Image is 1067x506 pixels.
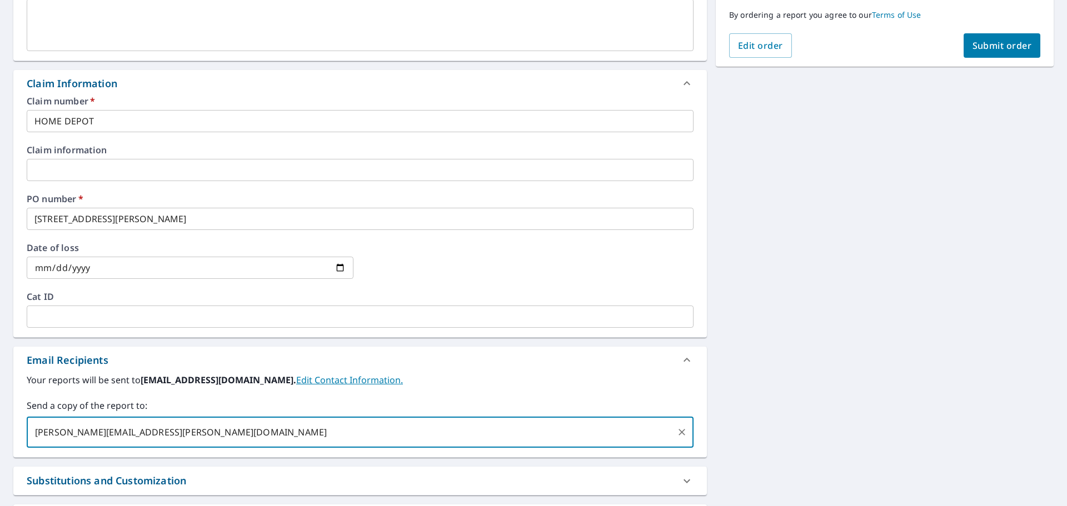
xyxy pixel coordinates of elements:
[27,292,694,301] label: Cat ID
[13,467,707,495] div: Substitutions and Customization
[674,424,690,440] button: Clear
[729,10,1040,20] p: By ordering a report you agree to our
[13,347,707,373] div: Email Recipients
[729,33,792,58] button: Edit order
[141,374,296,386] b: [EMAIL_ADDRESS][DOMAIN_NAME].
[27,194,694,203] label: PO number
[27,373,694,387] label: Your reports will be sent to
[13,70,707,97] div: Claim Information
[738,39,783,52] span: Edit order
[973,39,1032,52] span: Submit order
[27,243,353,252] label: Date of loss
[872,9,921,20] a: Terms of Use
[964,33,1041,58] button: Submit order
[296,374,403,386] a: EditContactInfo
[27,97,694,106] label: Claim number
[27,399,694,412] label: Send a copy of the report to:
[27,473,186,488] div: Substitutions and Customization
[27,353,108,368] div: Email Recipients
[27,146,694,154] label: Claim information
[27,76,117,91] div: Claim Information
